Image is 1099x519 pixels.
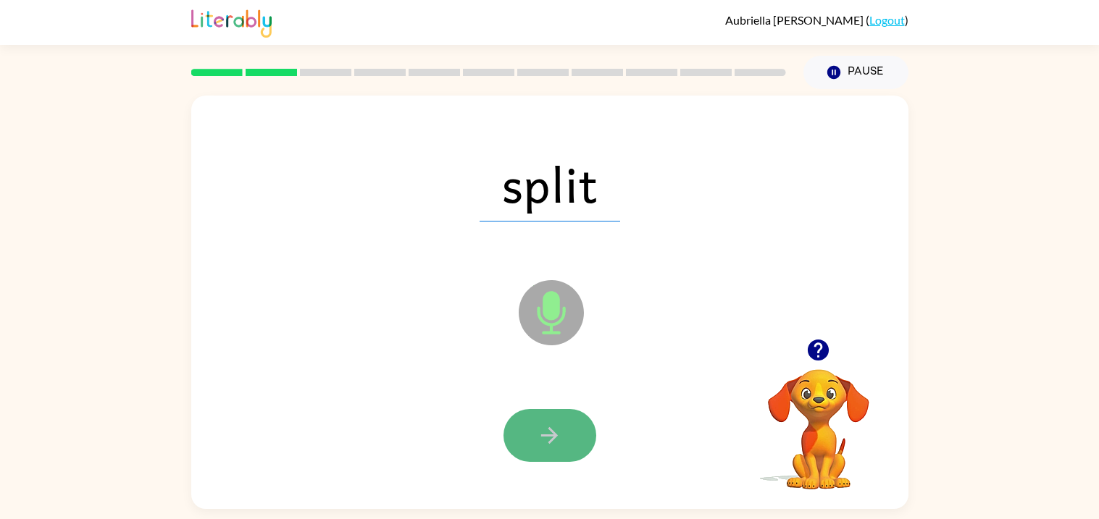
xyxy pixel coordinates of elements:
span: Aubriella [PERSON_NAME] [725,13,866,27]
img: Literably [191,6,272,38]
button: Pause [803,56,908,89]
a: Logout [869,13,905,27]
div: ( ) [725,13,908,27]
video: Your browser must support playing .mp4 files to use Literably. Please try using another browser. [746,347,891,491]
span: split [480,146,620,221]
